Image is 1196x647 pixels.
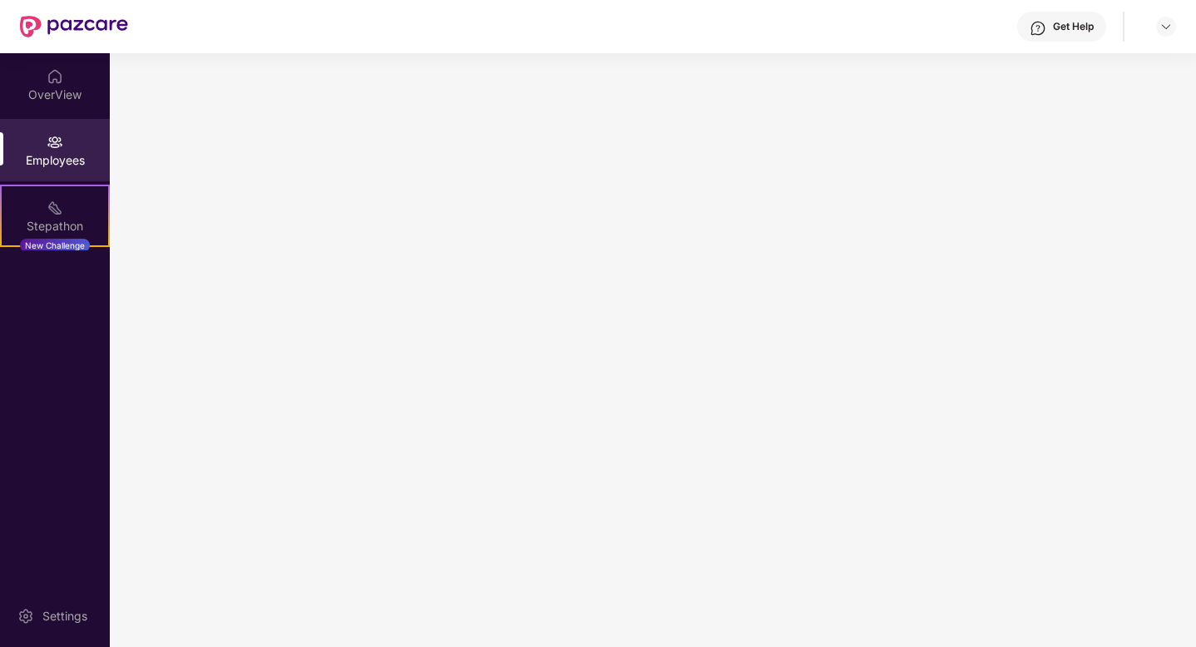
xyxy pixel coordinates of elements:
div: New Challenge [20,239,90,252]
img: svg+xml;base64,PHN2ZyB4bWxucz0iaHR0cDovL3d3dy53My5vcmcvMjAwMC9zdmciIHdpZHRoPSIyMSIgaGVpZ2h0PSIyMC... [47,200,63,216]
img: svg+xml;base64,PHN2ZyBpZD0iSG9tZSIgeG1sbnM9Imh0dHA6Ly93d3cudzMub3JnLzIwMDAvc3ZnIiB3aWR0aD0iMjAiIG... [47,68,63,85]
img: svg+xml;base64,PHN2ZyBpZD0iRW1wbG95ZWVzIiB4bWxucz0iaHR0cDovL3d3dy53My5vcmcvMjAwMC9zdmciIHdpZHRoPS... [47,134,63,151]
img: svg+xml;base64,PHN2ZyBpZD0iSGVscC0zMngzMiIgeG1sbnM9Imh0dHA6Ly93d3cudzMub3JnLzIwMDAvc3ZnIiB3aWR0aD... [1030,20,1046,37]
div: Stepathon [2,218,108,235]
img: New Pazcare Logo [20,16,128,37]
div: Get Help [1053,20,1094,33]
div: Settings [37,608,92,625]
img: svg+xml;base64,PHN2ZyBpZD0iU2V0dGluZy0yMHgyMCIgeG1sbnM9Imh0dHA6Ly93d3cudzMub3JnLzIwMDAvc3ZnIiB3aW... [17,608,34,625]
img: svg+xml;base64,PHN2ZyBpZD0iRHJvcGRvd24tMzJ4MzIiIHhtbG5zPSJodHRwOi8vd3d3LnczLm9yZy8yMDAwL3N2ZyIgd2... [1159,20,1173,33]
